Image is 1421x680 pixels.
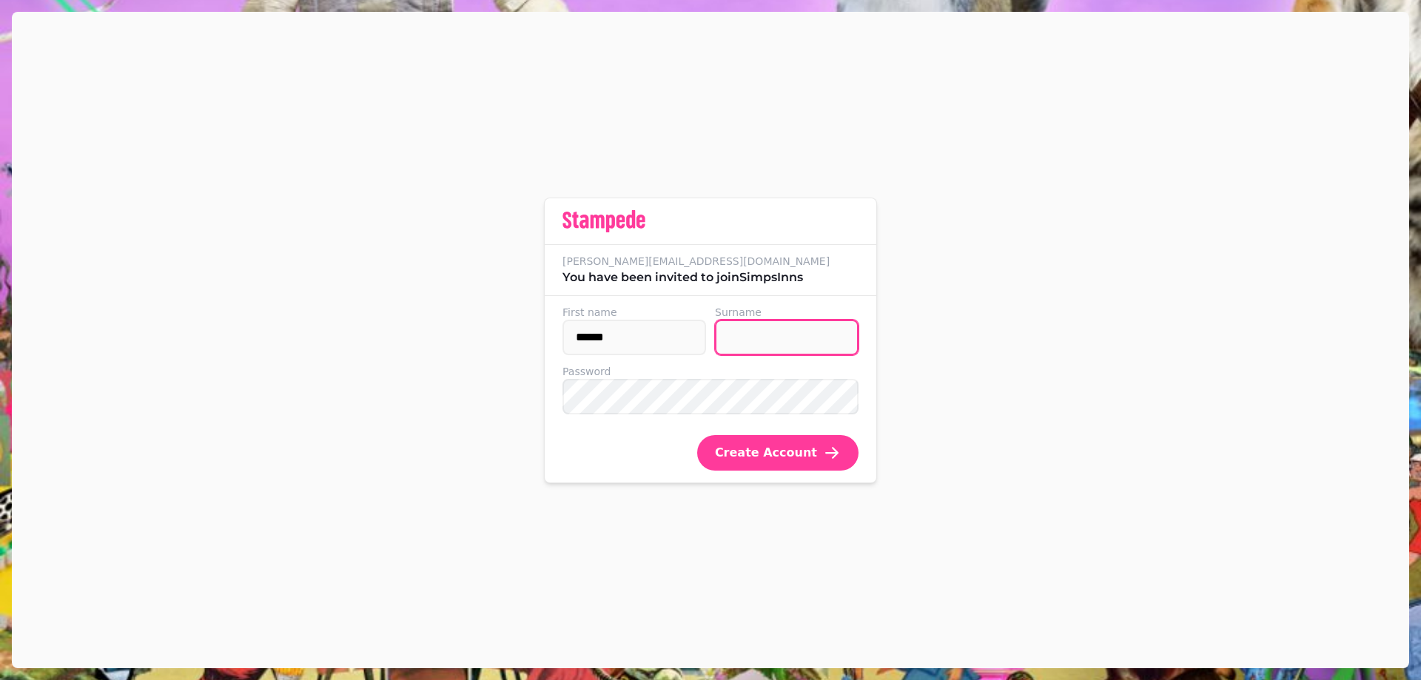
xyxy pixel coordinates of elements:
label: [PERSON_NAME][EMAIL_ADDRESS][DOMAIN_NAME] [562,254,859,269]
label: Password [562,364,859,379]
label: Surname [715,305,859,320]
label: First name [562,305,706,320]
button: Create Account [697,435,859,471]
p: You have been invited to join SimpsInns [562,269,859,286]
span: Create Account [715,447,817,459]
